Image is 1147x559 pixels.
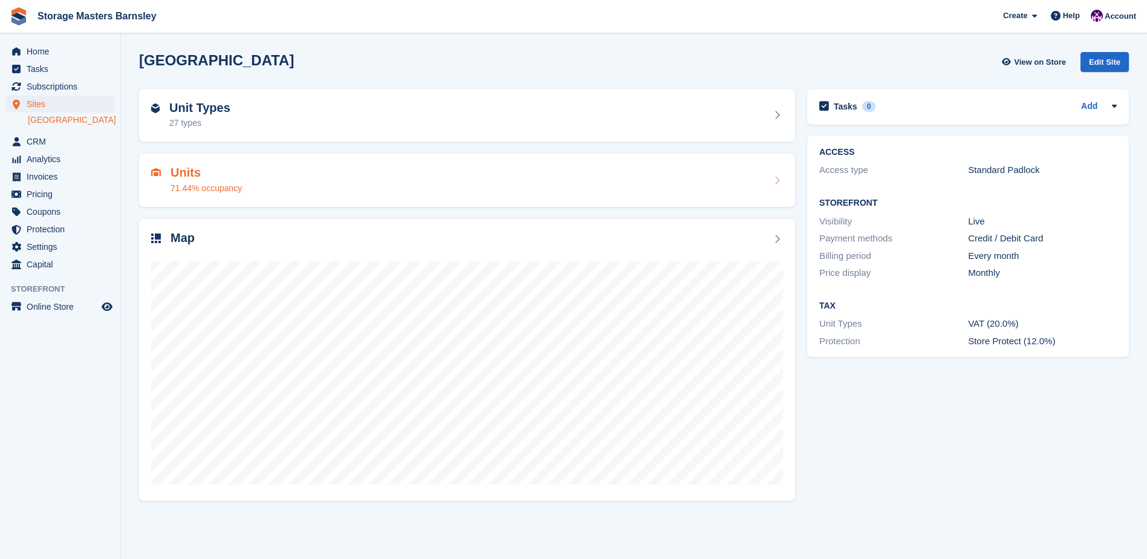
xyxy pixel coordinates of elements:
div: VAT (20.0%) [968,317,1117,331]
div: Access type [819,163,968,177]
div: Payment methods [819,232,968,246]
div: Standard Padlock [968,163,1117,177]
a: menu [6,256,114,273]
a: menu [6,221,114,238]
a: Preview store [100,299,114,314]
h2: Units [171,166,242,180]
span: Account [1105,10,1136,22]
h2: Map [171,231,195,245]
div: Live [968,215,1117,229]
div: 0 [862,101,876,112]
div: Billing period [819,249,968,263]
div: Visibility [819,215,968,229]
a: Storage Masters Barnsley [33,6,161,26]
a: View on Store [1000,52,1071,72]
img: map-icn-33ee37083ee616e46c38cad1a60f524a97daa1e2b2c8c0bc3eb3415660979fc1.svg [151,234,161,243]
a: menu [6,168,114,185]
img: Louise Masters [1091,10,1103,22]
span: View on Store [1014,56,1066,68]
a: menu [6,151,114,168]
span: Coupons [27,203,99,220]
span: Capital [27,256,99,273]
div: 71.44% occupancy [171,182,242,195]
div: Protection [819,335,968,348]
a: Add [1081,100,1097,114]
img: unit-icn-7be61d7bf1b0ce9d3e12c5938cc71ed9869f7b940bace4675aadf7bd6d80202e.svg [151,168,161,177]
h2: [GEOGRAPHIC_DATA] [139,52,294,68]
span: Pricing [27,186,99,203]
div: Credit / Debit Card [968,232,1117,246]
a: menu [6,298,114,315]
h2: Unit Types [169,101,230,115]
span: Help [1063,10,1080,22]
span: Home [27,43,99,60]
div: Store Protect (12.0%) [968,335,1117,348]
h2: Tasks [834,101,857,112]
a: menu [6,43,114,60]
span: Protection [27,221,99,238]
span: Settings [27,238,99,255]
h2: ACCESS [819,148,1117,157]
a: menu [6,60,114,77]
a: Edit Site [1080,52,1129,77]
span: Invoices [27,168,99,185]
div: Unit Types [819,317,968,331]
a: Unit Types 27 types [139,89,795,142]
span: Subscriptions [27,78,99,95]
span: CRM [27,133,99,150]
a: menu [6,186,114,203]
span: Online Store [27,298,99,315]
a: menu [6,238,114,255]
a: Units 71.44% occupancy [139,154,795,207]
div: Monthly [968,266,1117,280]
span: Analytics [27,151,99,168]
h2: Storefront [819,198,1117,208]
a: menu [6,203,114,220]
span: Create [1003,10,1027,22]
a: [GEOGRAPHIC_DATA] [28,114,114,126]
span: Storefront [11,283,120,295]
a: menu [6,133,114,150]
a: menu [6,96,114,113]
a: menu [6,78,114,95]
a: Map [139,219,795,502]
span: Sites [27,96,99,113]
div: 27 types [169,117,230,129]
span: Tasks [27,60,99,77]
div: Price display [819,266,968,280]
div: Edit Site [1080,52,1129,72]
img: stora-icon-8386f47178a22dfd0bd8f6a31ec36ba5ce8667c1dd55bd0f319d3a0aa187defe.svg [10,7,28,25]
img: unit-type-icn-2b2737a686de81e16bb02015468b77c625bbabd49415b5ef34ead5e3b44a266d.svg [151,103,160,113]
div: Every month [968,249,1117,263]
h2: Tax [819,301,1117,311]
